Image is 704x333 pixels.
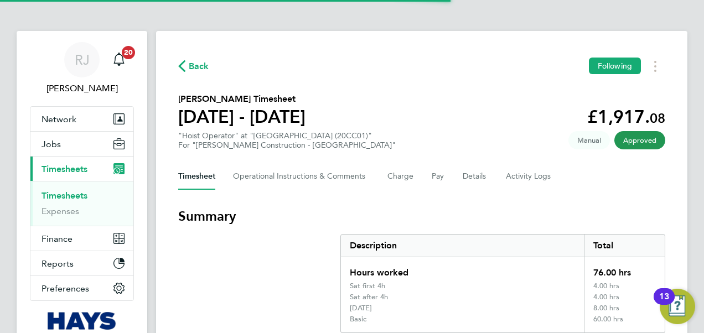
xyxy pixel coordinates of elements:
div: 60.00 hrs [584,315,665,332]
span: Reports [42,258,74,269]
span: 08 [650,110,665,126]
div: Timesheets [30,181,133,226]
span: This timesheet was manually created. [568,131,610,149]
div: Hours worked [341,257,584,282]
button: Open Resource Center, 13 new notifications [660,289,695,324]
a: Go to home page [30,312,134,330]
button: Timesheet [178,163,215,190]
button: Charge [387,163,414,190]
button: Back [178,59,209,73]
div: Description [341,235,584,257]
a: RJ[PERSON_NAME] [30,42,134,95]
div: Basic [350,315,366,324]
h1: [DATE] - [DATE] [178,106,306,128]
span: Jobs [42,139,61,149]
button: Reports [30,251,133,275]
div: For "[PERSON_NAME] Construction - [GEOGRAPHIC_DATA]" [178,141,396,150]
div: 4.00 hrs [584,293,665,304]
button: Following [589,58,641,74]
span: Reiss Jeffery [30,82,134,95]
span: Following [598,61,632,71]
a: Timesheets [42,190,87,201]
button: Jobs [30,132,133,156]
div: 8.00 hrs [584,304,665,315]
img: hays-logo-retina.png [48,312,117,330]
div: Total [584,235,665,257]
h3: Summary [178,207,665,225]
span: Timesheets [42,164,87,174]
div: Sat first 4h [350,282,385,290]
span: This timesheet has been approved. [614,131,665,149]
h2: [PERSON_NAME] Timesheet [178,92,306,106]
button: Preferences [30,276,133,300]
span: Network [42,114,76,124]
a: 20 [108,42,130,77]
button: Timesheets [30,157,133,181]
span: Finance [42,233,73,244]
span: Preferences [42,283,89,294]
button: Operational Instructions & Comments [233,163,370,190]
button: Timesheets Menu [645,58,665,75]
span: 20 [122,46,135,59]
div: Summary [340,234,665,333]
div: 13 [659,296,669,311]
div: Sat after 4h [350,293,388,301]
a: Expenses [42,206,79,216]
app-decimal: £1,917. [587,106,665,127]
div: 76.00 hrs [584,257,665,282]
button: Activity Logs [506,163,552,190]
div: [DATE] [350,304,372,313]
span: RJ [75,53,90,67]
div: "Hoist Operator" at "[GEOGRAPHIC_DATA] (20CC01)" [178,131,396,150]
button: Network [30,107,133,131]
button: Pay [432,163,445,190]
button: Details [463,163,488,190]
div: 4.00 hrs [584,282,665,293]
span: Back [189,60,209,73]
button: Finance [30,226,133,251]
